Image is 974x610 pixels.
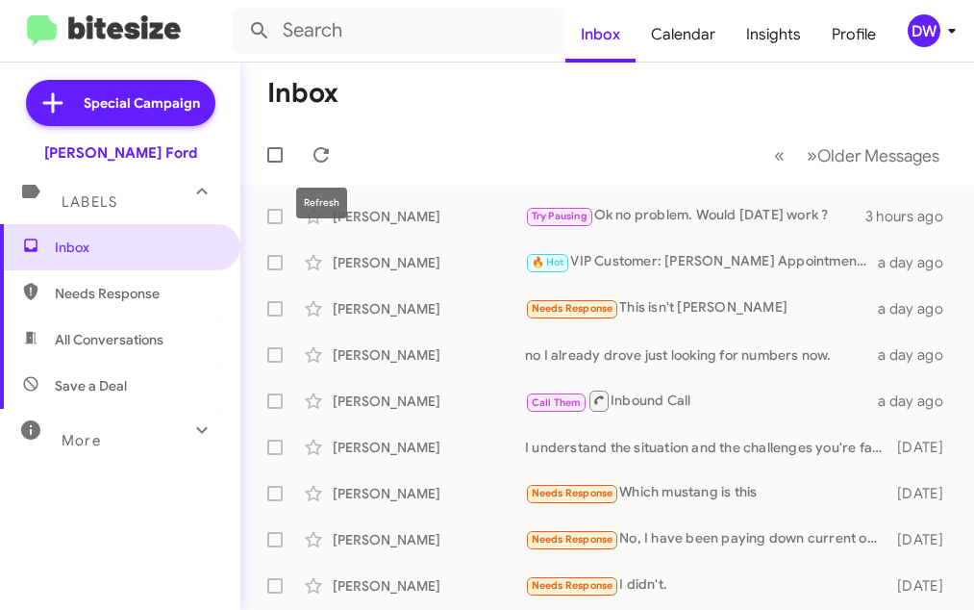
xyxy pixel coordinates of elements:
[525,205,865,227] div: Ok no problem. Would [DATE] work ?
[333,299,525,318] div: [PERSON_NAME]
[62,432,101,449] span: More
[565,7,636,63] a: Inbox
[763,136,951,175] nav: Page navigation example
[891,14,953,47] button: DW
[525,574,891,597] div: I didn't.
[817,145,939,166] span: Older Messages
[267,78,338,109] h1: Inbox
[865,207,959,226] div: 3 hours ago
[795,136,951,175] button: Next
[532,487,613,499] span: Needs Response
[532,210,587,222] span: Try Pausing
[333,253,525,272] div: [PERSON_NAME]
[878,253,959,272] div: a day ago
[525,297,878,319] div: This isn't [PERSON_NAME]
[333,392,525,411] div: [PERSON_NAME]
[333,345,525,365] div: [PERSON_NAME]
[532,302,613,315] span: Needs Response
[532,396,582,409] span: Call Them
[807,143,817,167] span: »
[762,136,796,175] button: Previous
[891,530,959,549] div: [DATE]
[55,284,218,303] span: Needs Response
[532,533,613,546] span: Needs Response
[525,528,891,550] div: No, I have been paying down current obligations. I will be in a great position towards the end of...
[891,576,959,596] div: [DATE]
[525,389,878,413] div: Inbound Call
[55,376,127,395] span: Save a Deal
[296,188,347,218] div: Refresh
[333,576,525,596] div: [PERSON_NAME]
[891,438,959,457] div: [DATE]
[333,530,525,549] div: [PERSON_NAME]
[878,299,959,318] div: a day ago
[891,484,959,503] div: [DATE]
[731,7,816,63] a: Insights
[62,193,117,211] span: Labels
[525,438,891,457] div: I understand the situation and the challenges you're facing. Let's discuss the possibility of buy...
[55,330,163,349] span: All Conversations
[333,484,525,503] div: [PERSON_NAME]
[26,80,215,126] a: Special Campaign
[908,14,940,47] div: DW
[774,143,785,167] span: «
[84,93,200,113] span: Special Campaign
[878,345,959,365] div: a day ago
[525,345,878,365] div: no I already drove just looking for numbers now.
[532,256,564,268] span: 🔥 Hot
[233,8,565,54] input: Search
[532,579,613,592] span: Needs Response
[333,207,525,226] div: [PERSON_NAME]
[525,482,891,504] div: Which mustang is this
[636,7,731,63] a: Calendar
[878,392,959,411] div: a day ago
[333,438,525,457] div: [PERSON_NAME]
[816,7,891,63] a: Profile
[525,251,878,273] div: VIP Customer: [PERSON_NAME] Appointment Date: at [DATE] 1:00 PM We are located at [STREET_ADDRESS...
[44,143,197,163] div: [PERSON_NAME] Ford
[55,238,218,257] span: Inbox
